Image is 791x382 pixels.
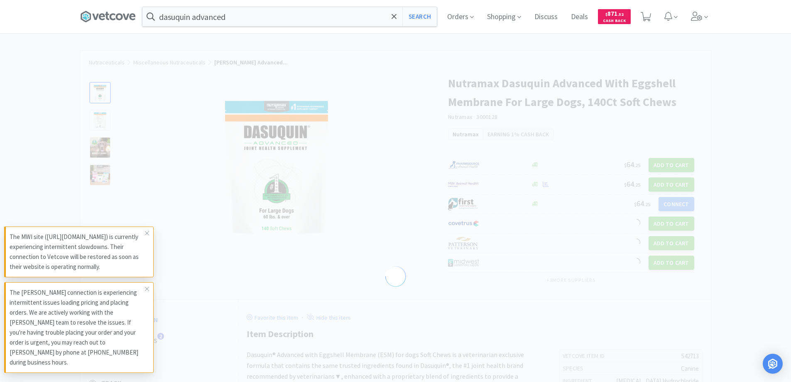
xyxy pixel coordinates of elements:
[448,198,479,210] img: 67d67680309e4a0bb49a5ff0391dcc42_6.png
[252,314,298,321] p: Favorite this item
[302,312,303,323] div: ·
[473,113,475,121] span: ·
[634,162,640,168] span: . 25
[603,19,626,24] span: Cash Back
[448,256,479,269] img: 4dd14cff54a648ac9e977f0c5da9bc2e_5.png
[598,5,631,28] a: $871.52Cash Back
[531,13,561,21] a: Discuss
[563,352,612,360] h6: Vetcove Item Id
[611,352,698,360] h5: 542713
[214,59,288,66] span: [PERSON_NAME] Advanced...
[448,74,694,111] h1: Nutramax Dasuquin Advanced With Eggshell Membrane For Large Dogs, 140Ct Soft Chews
[133,59,206,66] a: Miscellaneous Nutraceuticals
[157,333,164,340] span: 2
[649,236,694,250] button: Add to Cart
[476,113,497,121] span: 3000128
[568,13,591,21] a: Deals
[605,12,607,17] span: $
[448,113,472,121] a: Nutramax
[448,217,479,230] img: 77fca1acd8b6420a9015268ca798ef17_1.png
[10,232,145,272] p: The MWI site ([URL][DOMAIN_NAME]) is currently experiencing intermittent slowdowns. Their connect...
[542,274,600,286] button: +3more suppliers
[448,159,479,171] img: 7915dbd3f8974342a4dc3feb8efc1740_58.png
[624,179,640,189] span: 64
[142,7,437,26] input: Search by item, sku, manufacturer, ingredient, size...
[402,7,437,26] button: Search
[634,182,640,188] span: . 25
[605,10,624,17] span: 871
[634,199,650,208] span: 64
[644,201,650,207] span: . 25
[649,177,694,192] button: Add to Cart
[314,314,350,321] p: Hide this item
[624,182,627,188] span: $
[649,217,694,231] button: Add to Cart
[193,82,360,249] img: fd0d5f3d8216401b884a043539944b41_571822.png
[617,12,624,17] span: . 52
[649,158,694,172] button: Add to Cart
[624,160,640,169] span: 64
[590,364,699,373] h5: Canine
[659,197,694,211] button: Connect
[634,201,637,207] span: $
[247,327,703,341] div: Item Description
[649,256,694,270] button: Add to Cart
[448,128,553,140] a: NutramaxEarning 1% Cash Back
[563,365,590,373] h6: Species
[448,237,479,249] img: f5e969b455434c6296c6d81ef179fa71_3.png
[453,130,479,139] span: Nutramax
[89,59,125,66] a: Nutraceuticals
[624,162,627,168] span: $
[448,178,479,191] img: f6b2451649754179b5b4e0c70c3f7cb0_2.png
[487,130,549,139] span: Earning 1% Cash Back
[763,354,783,374] div: Open Intercom Messenger
[10,288,145,367] p: The [PERSON_NAME] connection is experiencing intermittent issues loading pricing and placing orde...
